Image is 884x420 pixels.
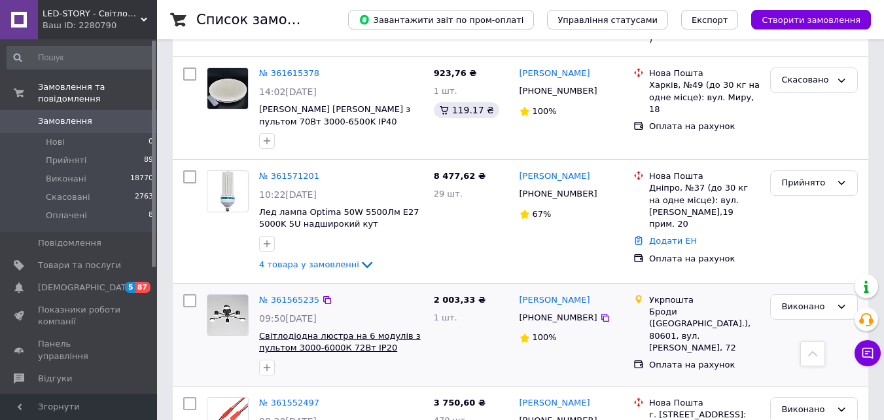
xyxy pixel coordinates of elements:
[130,173,153,185] span: 18770
[38,259,121,271] span: Товари та послуги
[259,86,317,97] span: 14:02[DATE]
[520,170,590,183] a: [PERSON_NAME]
[649,170,760,182] div: Нова Пошта
[692,15,728,25] span: Експорт
[46,136,65,148] span: Нові
[43,8,141,20] span: LED-STORY - Світлодіодне освітлення для будь-яких цілей
[781,73,831,87] div: Скасовано
[259,259,375,269] a: 4 товара у замовленні
[434,189,463,199] span: 29 шт.
[207,295,248,335] img: Фото товару
[533,209,552,219] span: 67%
[259,171,319,181] a: № 361571201
[144,155,153,166] span: 89
[46,191,90,203] span: Скасовані
[781,300,831,314] div: Виконано
[434,313,457,322] span: 1 шт.
[547,10,668,29] button: Управління статусами
[43,20,157,31] div: Ваш ID: 2280790
[359,14,523,26] span: Завантажити звіт по пром-оплаті
[7,46,154,69] input: Пошук
[781,403,831,417] div: Виконано
[259,398,319,408] a: № 361552497
[649,397,760,409] div: Нова Пошта
[681,10,739,29] button: Експорт
[207,68,248,109] img: Фото товару
[259,68,319,78] a: № 361615378
[38,304,121,328] span: Показники роботи компанії
[520,397,590,410] a: [PERSON_NAME]
[649,182,760,230] div: Дніпро, №37 (до 30 кг на одне місце): вул. [PERSON_NAME],19 прим. 20
[649,67,760,79] div: Нова Пошта
[38,373,72,385] span: Відгуки
[533,332,557,342] span: 100%
[434,86,457,96] span: 1 шт.
[434,102,499,118] div: 119.17 ₴
[196,12,329,28] h1: Список замовлень
[38,338,121,362] span: Панель управління
[221,171,235,212] img: Фото товару
[434,295,486,305] span: 2 003,33 ₴
[46,155,86,166] span: Прийняті
[649,236,697,246] a: Додати ЕН
[649,121,760,132] div: Оплата на рахунок
[434,68,477,78] span: 923,76 ₴
[259,295,319,305] a: № 361565235
[649,294,760,306] div: Укрпошта
[434,171,486,181] span: 8 477,62 ₴
[149,210,153,221] span: 8
[125,282,135,293] span: 5
[649,79,760,115] div: Харків, №49 (до 30 кг на одне місце): вул. Миру, 18
[520,189,597,199] span: [PHONE_NUMBER]
[649,253,760,265] div: Оплата на рахунок
[259,313,317,324] span: 09:50[DATE]
[38,81,157,105] span: Замовлення та повідомлення
[649,306,760,354] div: Броди ([GEOGRAPHIC_DATA].), 80601, вул. [PERSON_NAME], 72
[135,282,150,293] span: 87
[259,259,359,269] span: 4 товара у замовленні
[738,14,871,24] a: Створити замовлення
[38,282,135,294] span: [DEMOGRAPHIC_DATA]
[259,207,419,241] a: Лед лампа Optima 50W 5500Лм E27 5000K 5U надширокий кут освітлення
[434,398,486,408] span: 3 750,60 ₴
[207,294,249,336] a: Фото товару
[38,115,92,127] span: Замовлення
[259,189,317,200] span: 10:22[DATE]
[38,237,101,249] span: Повідомлення
[520,86,597,96] span: [PHONE_NUMBER]
[259,104,410,138] a: [PERSON_NAME] [PERSON_NAME] з пультом 70Вт 3000-6500K IP40 6650лм накладна Led-Story
[520,313,597,322] span: [PHONE_NUMBER]
[751,10,871,29] button: Створити замовлення
[46,173,86,185] span: Виконані
[533,106,557,116] span: 100%
[557,15,658,25] span: Управління статусами
[649,359,760,371] div: Оплата на рахунок
[762,15,860,25] span: Створити замовлення
[135,191,153,203] span: 2763
[207,170,249,212] a: Фото товару
[781,176,831,190] div: Прийнято
[149,136,153,148] span: 0
[520,67,590,80] a: [PERSON_NAME]
[46,210,87,221] span: Оплачені
[520,294,590,307] a: [PERSON_NAME]
[348,10,534,29] button: Завантажити звіт по пром-оплаті
[855,340,881,366] button: Чат з покупцем
[259,331,421,365] a: Світлодіодна люстра на 6 модулів з пультом 3000-6000К 72Вт IP20 чорна
[207,67,249,109] a: Фото товару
